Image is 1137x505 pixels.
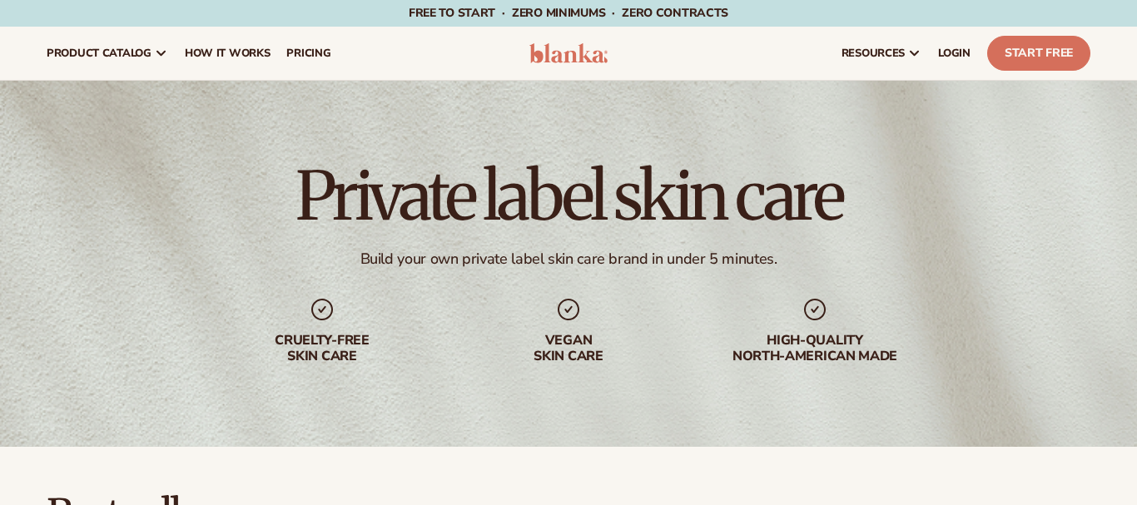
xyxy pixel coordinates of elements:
[462,333,675,364] div: Vegan skin care
[47,47,151,60] span: product catalog
[38,27,176,80] a: product catalog
[216,333,429,364] div: Cruelty-free skin care
[938,47,971,60] span: LOGIN
[409,5,728,21] span: Free to start · ZERO minimums · ZERO contracts
[930,27,979,80] a: LOGIN
[278,27,339,80] a: pricing
[185,47,271,60] span: How It Works
[833,27,930,80] a: resources
[295,163,842,230] h1: Private label skin care
[529,43,608,63] img: logo
[286,47,330,60] span: pricing
[842,47,905,60] span: resources
[176,27,279,80] a: How It Works
[708,333,921,364] div: High-quality North-american made
[360,250,777,269] div: Build your own private label skin care brand in under 5 minutes.
[987,36,1090,71] a: Start Free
